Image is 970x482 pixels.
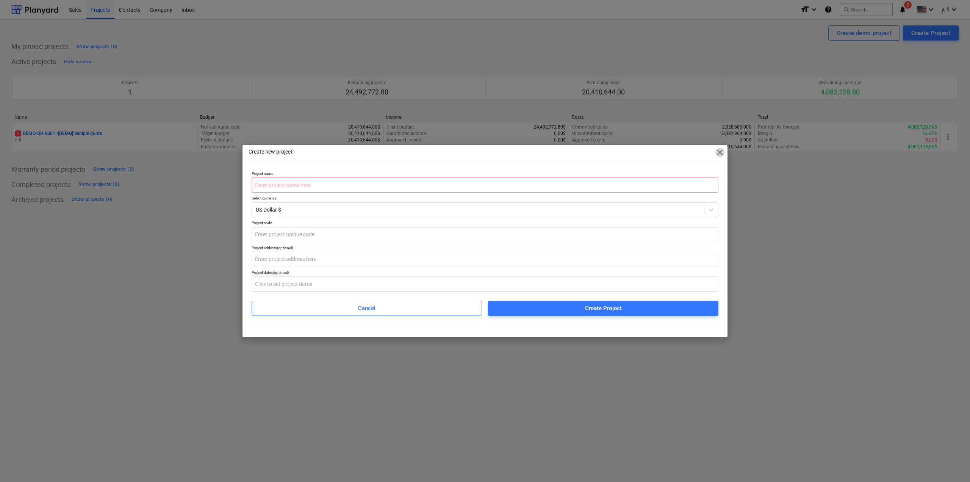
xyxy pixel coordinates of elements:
[715,148,724,157] span: close
[252,177,718,193] input: Enter project name here
[252,171,718,177] p: Project name
[252,252,718,267] input: Enter project address here
[252,301,482,316] button: Cancel
[249,148,293,156] p: Create new project
[358,303,375,313] div: Cancel
[252,227,718,242] input: Enter project unique code
[252,270,718,275] div: Project dates (optional)
[252,245,718,250] div: Project address (optional)
[252,276,718,292] input: Click to set project dates
[252,220,718,227] p: Project code
[932,446,970,482] iframe: Chat Widget
[488,301,718,316] button: Create Project
[585,303,622,313] div: Create Project
[252,196,718,202] p: Select currency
